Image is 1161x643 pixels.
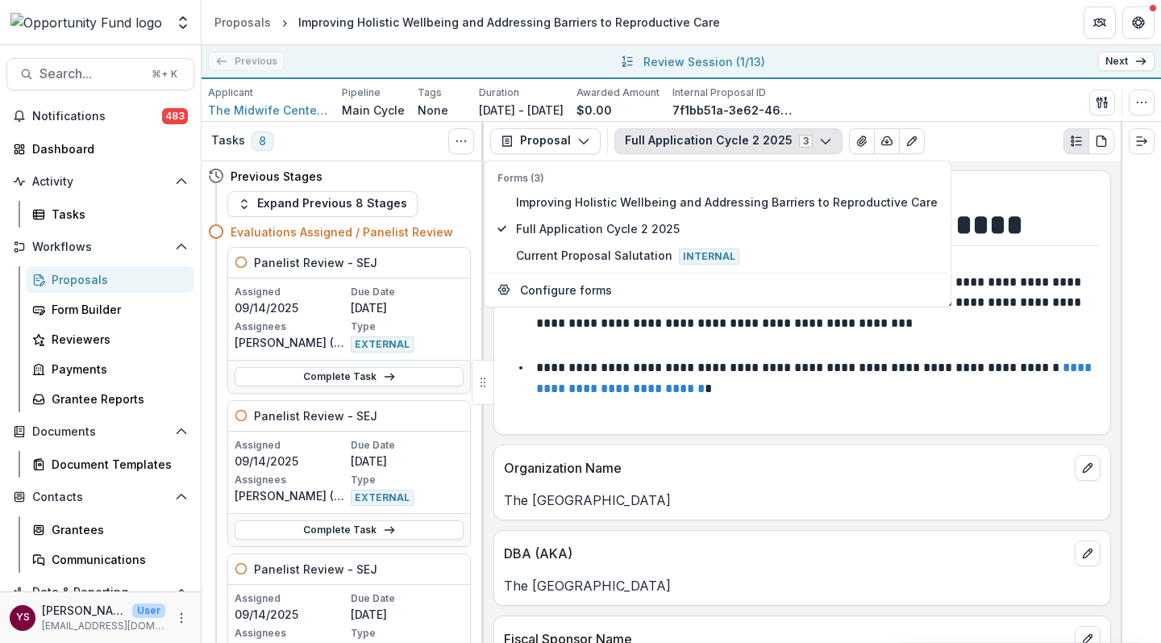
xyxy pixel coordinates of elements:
[32,175,169,189] span: Activity
[231,223,453,240] h4: Evaluations Assigned / Panelist Review
[162,108,188,124] span: 483
[52,521,181,538] div: Grantees
[235,626,347,641] p: Assignees
[351,626,464,641] p: Type
[211,134,245,148] h3: Tasks
[208,86,253,100] p: Applicant
[6,579,194,605] button: Open Data & Reporting
[26,546,194,573] a: Communications
[208,10,277,34] a: Proposals
[26,356,194,382] a: Payments
[172,608,191,628] button: More
[516,220,938,237] span: Full Application Cycle 2 2025
[235,591,347,606] p: Assigned
[576,86,660,100] p: Awarded Amount
[42,619,165,633] p: [EMAIL_ADDRESS][DOMAIN_NAME]
[504,491,1101,510] p: The [GEOGRAPHIC_DATA]
[26,201,194,228] a: Tasks
[418,86,442,100] p: Tags
[26,326,194,353] a: Reviewers
[52,390,181,407] div: Grantee Reports
[132,603,165,618] p: User
[172,6,194,39] button: Open entity switcher
[235,285,347,299] p: Assigned
[6,419,194,445] button: Open Documents
[52,301,181,318] div: Form Builder
[679,248,739,265] span: Internal
[40,66,142,81] span: Search...
[1098,52,1155,71] a: Next
[26,451,194,478] a: Document Templates
[32,586,169,599] span: Data & Reporting
[235,453,347,470] p: 09/14/2025
[516,247,938,265] span: Current Proposal Salutation
[32,425,169,439] span: Documents
[672,102,793,119] p: 7f1bb51a-3e62-46e2-8483-e2052c3320b7
[342,86,381,100] p: Pipeline
[231,168,322,185] h4: Previous Stages
[497,171,938,186] p: Forms (3)
[618,52,637,71] button: All submissions
[1075,455,1101,481] button: edit
[1075,541,1101,566] button: edit
[1063,128,1089,154] button: Plaintext view
[479,86,519,100] p: Duration
[26,296,194,323] a: Form Builder
[6,234,194,260] button: Open Workflows
[6,136,194,162] a: Dashboard
[351,299,464,316] p: [DATE]
[235,319,347,334] p: Assignees
[16,612,30,623] div: yvette shipman
[235,520,464,540] a: Complete Task
[235,299,347,316] p: 09/14/2025
[214,14,271,31] div: Proposals
[1129,128,1155,154] button: Expand right
[479,102,564,119] p: [DATE] - [DATE]
[849,128,875,154] button: View Attached Files
[148,65,181,83] div: ⌘ + K
[235,487,347,504] p: [PERSON_NAME] ([PERSON_NAME][EMAIL_ADDRESS][PERSON_NAME][DOMAIN_NAME])
[672,86,766,100] p: Internal Proposal ID
[235,438,347,453] p: Assigned
[1088,128,1114,154] button: PDF view
[504,458,1068,478] p: Organization Name
[26,516,194,543] a: Grantees
[26,266,194,293] a: Proposals
[490,128,601,154] button: Proposal
[6,484,194,510] button: Open Contacts
[516,194,938,211] span: Improving Holistic Wellbeing and Addressing Barriers to Reproductive Care
[351,606,464,623] p: [DATE]
[52,361,181,378] div: Payments
[52,331,181,348] div: Reviewers
[42,602,126,619] p: [PERSON_NAME]
[418,102,448,119] p: None
[235,334,347,351] p: [PERSON_NAME] ([EMAIL_ADDRESS][DOMAIN_NAME])
[10,13,162,32] img: Opportunity Fund logo
[254,254,377,271] h5: Panelist Review - SEJ
[32,491,169,504] span: Contacts
[614,128,843,154] button: Full Application Cycle 2 20253
[208,102,329,119] span: The Midwife Center for Birth & Women's Health
[643,53,765,70] p: Review Session ( 1/13 )
[351,453,464,470] p: [DATE]
[6,58,194,90] button: Search...
[298,14,720,31] div: Improving Holistic Wellbeing and Addressing Barriers to Reproductive Care
[504,544,1068,563] p: DBA (AKA)
[208,10,726,34] nav: breadcrumb
[6,169,194,194] button: Open Activity
[52,551,181,568] div: Communications
[342,102,405,119] p: Main Cycle
[448,128,474,154] button: Toggle View Cancelled Tasks
[1084,6,1116,39] button: Partners
[26,386,194,412] a: Grantee Reports
[899,128,925,154] button: Edit as form
[6,103,194,129] button: Notifications483
[351,336,414,353] span: EXTERNAL
[52,456,181,473] div: Document Templates
[235,367,464,386] a: Complete Task
[254,407,377,424] h5: Panelist Review - SEJ
[32,110,162,123] span: Notifications
[504,576,1101,595] p: The [GEOGRAPHIC_DATA]
[351,473,464,487] p: Type
[32,240,169,254] span: Workflows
